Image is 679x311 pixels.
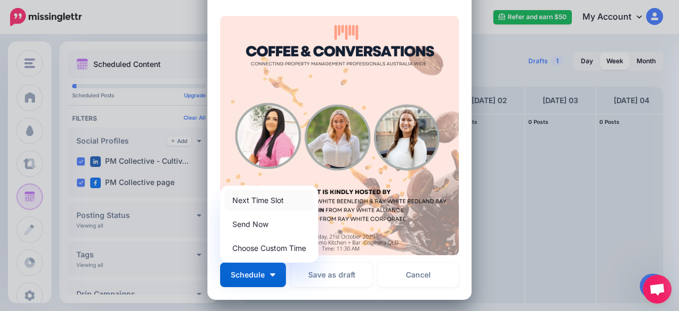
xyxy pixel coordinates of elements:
img: arrow-down-white.png [270,273,275,276]
span: Schedule [231,271,265,279]
a: Send Now [224,214,314,234]
a: Cancel [378,263,459,287]
button: Save as draft [291,263,372,287]
img: XRC2MZQLBWFMXW9PD0WZZ05OQ7BZW0A0.png [220,16,459,255]
a: Choose Custom Time [224,238,314,258]
button: Schedule [220,263,286,287]
div: Schedule [220,186,318,263]
a: Next Time Slot [224,190,314,211]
